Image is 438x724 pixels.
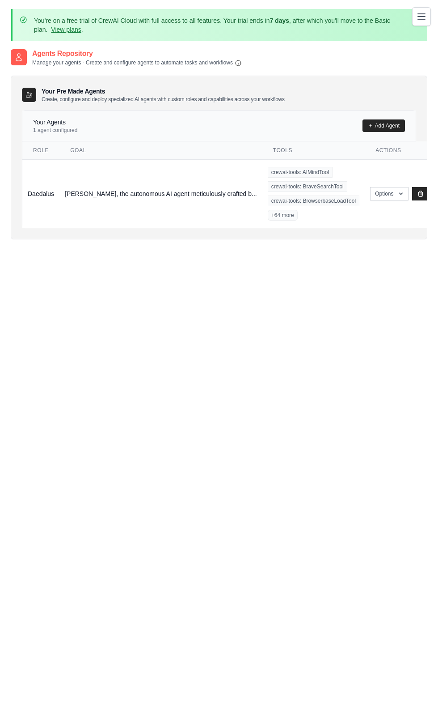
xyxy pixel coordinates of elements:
h3: Your Pre Made Agents [42,87,285,103]
iframe: Chat Widget [393,681,438,724]
th: Tools [262,141,365,160]
th: Role [22,141,59,160]
p: You're on a free trial of CrewAI Cloud with full access to all features. Your trial ends in , aft... [34,16,406,34]
span: +64 more [268,210,298,221]
a: Add Agent [362,119,405,132]
span: crewai-tools: BrowserbaseLoadTool [268,196,359,206]
strong: 7 days [270,17,289,24]
h4: Your Agents [33,118,77,127]
a: View plans [51,26,81,33]
p: Manage your agents - Create and configure agents to automate tasks and workflows [32,59,242,67]
p: 1 agent configured [33,127,77,134]
td: Daedalus [22,159,59,228]
p: Create, configure and deploy specialized AI agents with custom roles and capabilities across your... [42,96,285,103]
span: crewai-tools: AIMindTool [268,167,333,178]
h2: Agents Repository [32,48,242,59]
button: Options [370,187,408,200]
button: Toggle navigation [412,7,431,26]
span: crewai-tools: BraveSearchTool [268,181,347,192]
th: Goal [59,141,262,160]
td: [PERSON_NAME], the autonomous AI agent meticulously crafted b... [59,159,262,228]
